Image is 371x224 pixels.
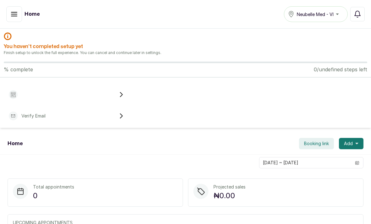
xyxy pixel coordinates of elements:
[33,190,74,201] p: 0
[355,161,359,165] svg: calendar
[213,190,246,201] p: ₦0.00
[259,157,351,168] input: Select date
[344,140,353,147] span: Add
[339,138,363,149] button: Add
[25,10,40,18] h1: Home
[284,6,348,22] button: Neubelle Med - VI
[21,113,46,119] p: Verify Email
[4,66,33,73] p: % complete
[299,138,334,149] button: Booking link
[213,184,246,190] p: Projected sales
[304,140,329,147] span: Booking link
[33,184,74,190] p: Total appointments
[4,43,367,50] h2: You haven’t completed setup yet
[8,140,23,147] h1: Home
[314,66,367,73] p: 0/undefined steps left
[4,50,367,55] p: Finish setup to unlock the full experience. You can cancel and continue later in settings.
[297,11,334,18] span: Neubelle Med - VI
